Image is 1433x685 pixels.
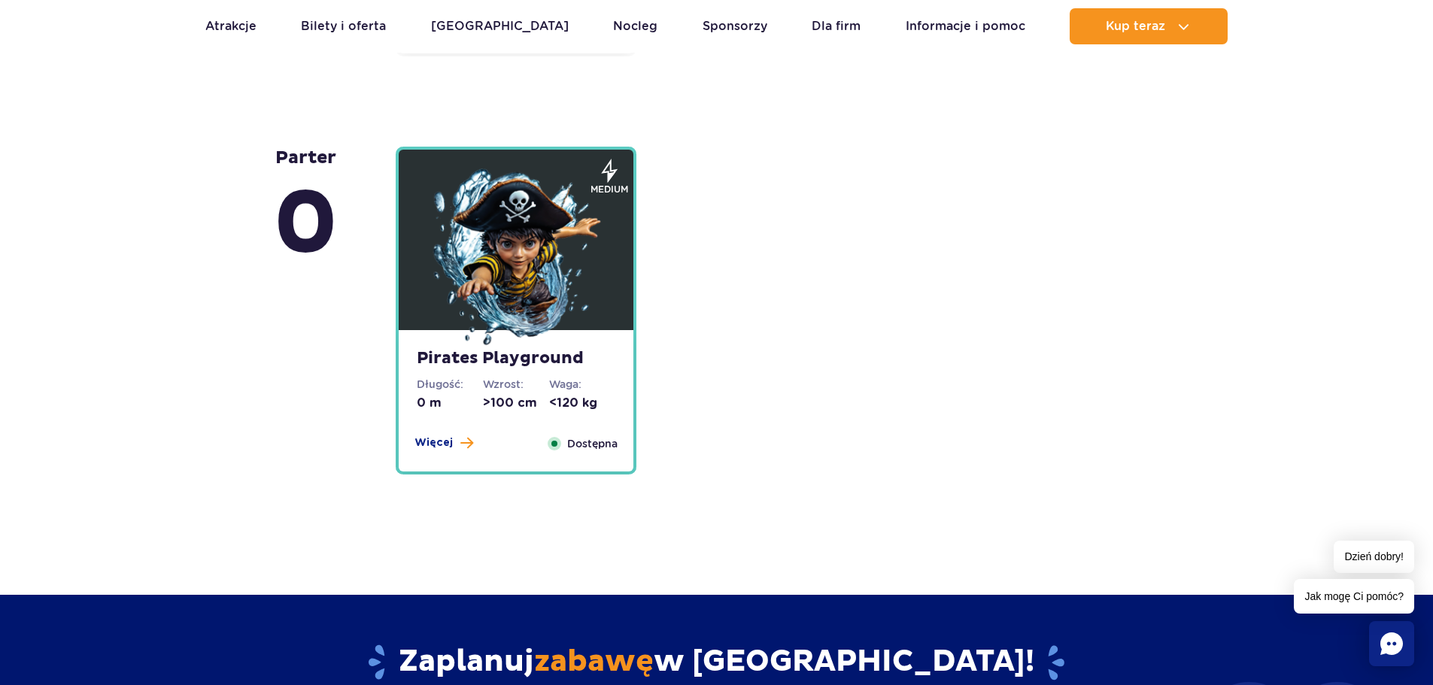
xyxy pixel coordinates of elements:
span: medium [591,183,628,196]
dt: Waga: [549,377,615,392]
span: Dostępna [567,435,618,452]
dt: Wzrost: [483,377,549,392]
a: Nocleg [613,8,657,44]
a: Informacje i pomoc [906,8,1025,44]
a: Dla firm [812,8,861,44]
dd: >100 cm [483,395,549,411]
div: Chat [1369,621,1414,666]
button: Więcej [414,435,473,450]
a: [GEOGRAPHIC_DATA] [431,8,569,44]
h2: Zaplanuj w [GEOGRAPHIC_DATA]! [276,643,1157,682]
dt: Długość: [417,377,483,392]
dd: 0 m [417,395,483,411]
span: zabawę [534,643,654,680]
span: Jak mogę Ci pomóc? [1294,579,1414,614]
a: Sponsorzy [703,8,767,44]
dd: <120 kg [549,395,615,411]
span: 0 [274,169,338,280]
span: Kup teraz [1106,20,1165,33]
button: Kup teraz [1070,8,1228,44]
img: 68496b3343aa7861054357.png [426,168,606,349]
span: Dzień dobry! [1334,541,1414,573]
strong: Pirates Playground [417,348,615,369]
strong: Parter [274,147,338,280]
a: Atrakcje [205,8,257,44]
span: Więcej [414,435,453,450]
a: Bilety i oferta [301,8,386,44]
